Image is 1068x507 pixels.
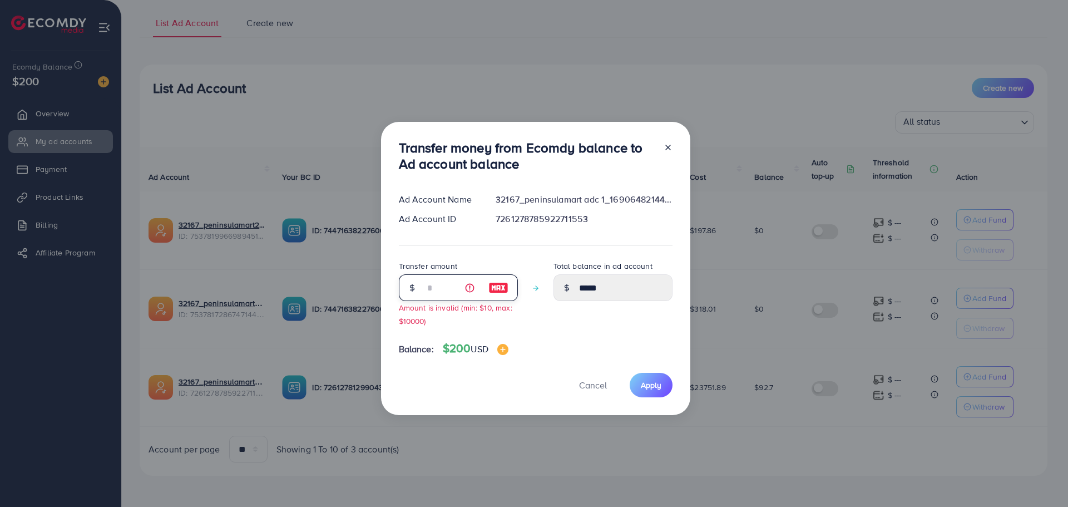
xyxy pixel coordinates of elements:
h3: Transfer money from Ecomdy balance to Ad account balance [399,140,655,172]
div: 32167_peninsulamart adc 1_1690648214482 [487,193,681,206]
h4: $200 [443,342,508,356]
div: Ad Account Name [390,193,487,206]
label: Transfer amount [399,260,457,272]
button: Cancel [565,373,621,397]
span: Balance: [399,343,434,356]
iframe: Chat [1021,457,1060,499]
button: Apply [630,373,673,397]
img: image [488,281,508,294]
span: Apply [641,380,661,391]
img: image [497,344,508,355]
span: Cancel [579,379,607,391]
label: Total balance in ad account [553,260,652,272]
span: USD [471,343,488,355]
div: 7261278785922711553 [487,213,681,225]
small: Amount is invalid (min: $10, max: $10000) [399,302,512,326]
div: Ad Account ID [390,213,487,225]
